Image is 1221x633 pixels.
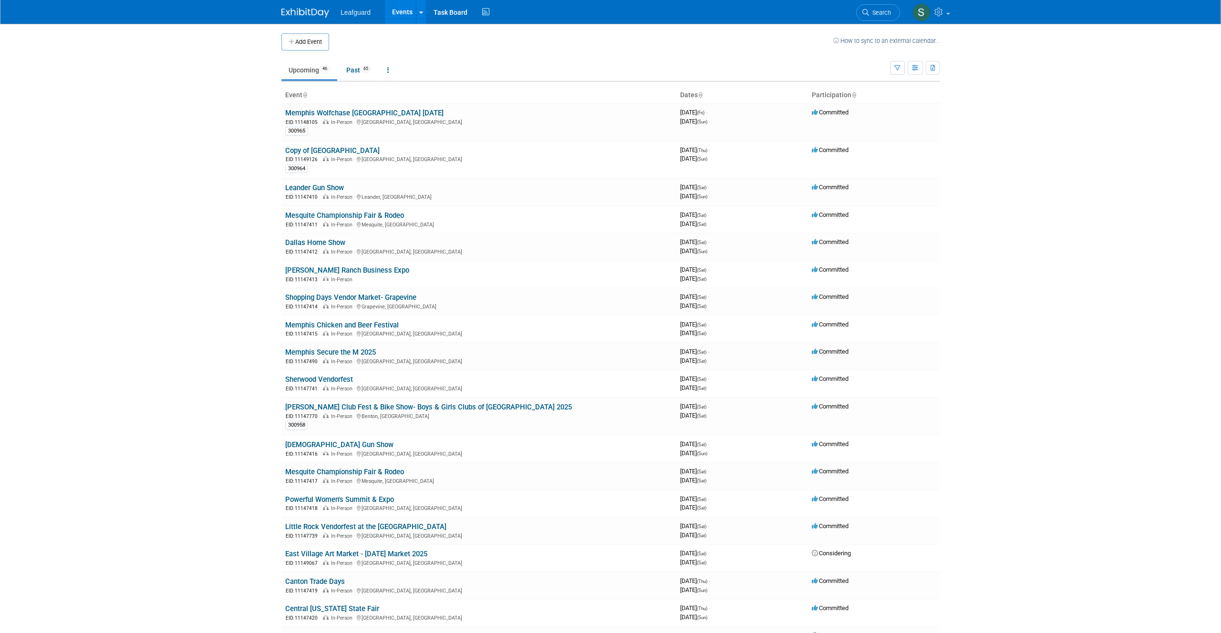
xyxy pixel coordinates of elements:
a: Central [US_STATE] State Fair [285,604,379,613]
span: [DATE] [680,384,706,391]
a: Leander Gun Show [285,184,344,192]
span: In-Person [331,478,355,484]
img: In-Person Event [323,194,329,199]
span: [DATE] [680,477,706,484]
a: Sort by Event Name [302,91,307,99]
div: Mesquite, [GEOGRAPHIC_DATA] [285,220,673,228]
span: (Sat) [697,222,706,227]
span: (Sun) [697,451,707,456]
div: 300964 [285,164,308,173]
img: In-Person Event [323,276,329,281]
span: [DATE] [680,118,707,125]
span: (Sat) [697,267,706,273]
span: Committed [812,495,848,502]
span: EID: 11147414 [286,304,321,309]
span: (Sat) [697,304,706,309]
div: [GEOGRAPHIC_DATA], [GEOGRAPHIC_DATA] [285,118,673,126]
span: Considering [812,550,851,557]
span: Committed [812,440,848,448]
a: Shopping Days Vendor Market- Grapevine [285,293,416,302]
a: [PERSON_NAME] Club Fest & Bike Show- Boys & Girls Clubs of [GEOGRAPHIC_DATA] 2025 [285,403,572,411]
span: [DATE] [680,504,706,511]
a: Sherwood Vendorfest [285,375,353,384]
a: Sort by Start Date [698,91,703,99]
span: [DATE] [680,375,709,382]
span: - [708,293,709,300]
span: [DATE] [680,155,707,162]
span: [DATE] [680,468,709,475]
span: (Sat) [697,213,706,218]
span: In-Person [331,533,355,539]
span: [DATE] [680,348,709,355]
span: (Sun) [697,249,707,254]
div: [GEOGRAPHIC_DATA], [GEOGRAPHIC_DATA] [285,613,673,622]
div: 300958 [285,421,308,429]
span: Committed [812,468,848,475]
div: [GEOGRAPHIC_DATA], [GEOGRAPHIC_DATA] [285,559,673,567]
span: [DATE] [680,440,709,448]
span: In-Person [331,560,355,566]
th: Participation [808,87,940,103]
span: (Sat) [697,442,706,447]
a: Memphis Secure the M 2025 [285,348,376,357]
span: Committed [812,375,848,382]
span: - [709,146,710,153]
span: [DATE] [680,412,706,419]
span: [DATE] [680,193,707,200]
span: EID: 11148105 [286,120,321,125]
span: [DATE] [680,238,709,245]
span: In-Person [331,358,355,365]
span: Committed [812,604,848,612]
span: EID: 11147416 [286,451,321,457]
span: [DATE] [680,321,709,328]
div: Mesquite, [GEOGRAPHIC_DATA] [285,477,673,485]
span: Committed [812,266,848,273]
a: Memphis Chicken and Beer Festival [285,321,399,329]
span: (Sat) [697,331,706,336]
a: Memphis Wolfchase [GEOGRAPHIC_DATA] [DATE] [285,109,444,117]
img: In-Person Event [323,156,329,161]
a: Powerful Women's Summit & Expo [285,495,394,504]
span: (Thu) [697,579,707,584]
span: (Sat) [697,505,706,510]
a: Mesquite Championship Fair & Rodeo [285,211,404,220]
div: [GEOGRAPHIC_DATA], [GEOGRAPHIC_DATA] [285,449,673,458]
span: (Sat) [697,551,706,556]
span: In-Person [331,615,355,621]
span: In-Person [331,304,355,310]
span: (Sun) [697,615,707,620]
div: 300965 [285,127,308,135]
span: - [708,440,709,448]
span: (Sun) [697,194,707,199]
span: Committed [812,109,848,116]
span: - [708,522,709,530]
span: In-Person [331,413,355,419]
a: Upcoming46 [281,61,337,79]
span: - [708,184,709,191]
span: [DATE] [680,211,709,218]
span: - [708,375,709,382]
div: [GEOGRAPHIC_DATA], [GEOGRAPHIC_DATA] [285,155,673,163]
span: (Sat) [697,185,706,190]
a: Little Rock Vendorfest at the [GEOGRAPHIC_DATA] [285,522,446,531]
span: [DATE] [680,146,710,153]
span: 46 [320,65,330,72]
span: EID: 11149126 [286,157,321,162]
span: In-Person [331,119,355,125]
span: [DATE] [680,275,706,282]
span: [DATE] [680,266,709,273]
span: - [708,495,709,502]
span: [DATE] [680,220,706,227]
span: [DATE] [680,495,709,502]
span: - [709,604,710,612]
span: [DATE] [680,449,707,457]
span: (Fri) [697,110,704,115]
span: [DATE] [680,109,707,116]
span: EID: 11147420 [286,615,321,621]
div: Leander, [GEOGRAPHIC_DATA] [285,193,673,201]
span: EID: 11147417 [286,479,321,484]
img: In-Person Event [323,331,329,336]
span: [DATE] [680,329,706,337]
span: (Sat) [697,240,706,245]
span: (Sat) [697,358,706,364]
